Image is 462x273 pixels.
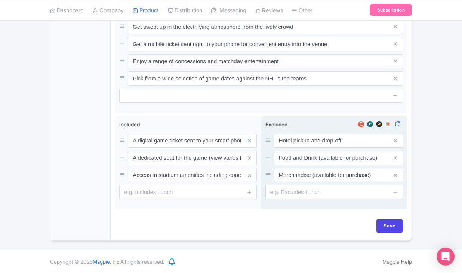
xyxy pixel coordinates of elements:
[357,120,366,128] img: getyourguide-review-widget-01-c9ff127aecadc9be5c96765474840e58.svg
[265,185,403,199] input: e.g. Excludes Lunch
[376,219,403,233] input: Save
[375,120,384,128] img: expedia-review-widget-01-6a8748bc8b83530f19f0577495396935.svg
[370,4,412,16] a: Subscription
[265,121,287,128] span: Excluded
[384,120,392,128] img: musement-review-widget-01-cdcb82dea4530aa52f361e0f447f8f5f.svg
[93,258,120,265] span: Magpie, Inc.
[437,248,455,266] div: Open Intercom Messenger
[119,185,257,199] input: e.g. Includes Lunch
[119,121,140,128] span: Included
[366,120,375,128] img: viator-review-widget-01-363d65f17b203e82e80c83508294f9cc.svg
[46,258,169,266] div: Copyright © 2025 All rights reserved.
[382,258,412,265] a: Magpie Help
